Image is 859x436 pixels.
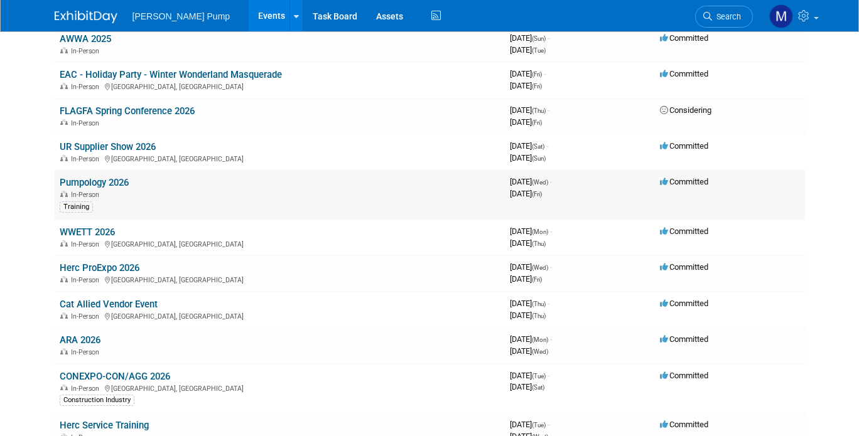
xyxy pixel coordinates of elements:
span: Considering [660,105,711,115]
span: In-Person [71,348,103,356]
span: Committed [660,141,708,151]
span: (Thu) [532,312,546,319]
div: [GEOGRAPHIC_DATA], [GEOGRAPHIC_DATA] [60,274,500,284]
span: [DATE] [510,274,542,284]
img: In-Person Event [60,385,68,391]
span: (Tue) [532,47,546,54]
span: (Tue) [532,373,546,380]
div: Training [60,201,93,213]
span: - [550,226,552,236]
span: In-Person [71,191,103,199]
span: (Sun) [532,35,546,42]
span: - [548,33,549,43]
a: UR Supplier Show 2026 [60,141,156,152]
span: Committed [660,420,708,429]
a: WWETT 2026 [60,226,115,238]
span: In-Person [71,47,103,55]
a: EAC - Holiday Party - Winter Wonderland Masquerade [60,69,282,80]
img: In-Person Event [60,155,68,161]
span: (Fri) [532,119,542,126]
span: Committed [660,33,708,43]
a: Herc ProExpo 2026 [60,262,139,274]
span: (Sat) [532,384,544,391]
span: (Fri) [532,71,542,78]
a: FLAGFA Spring Conference 2026 [60,105,195,117]
span: - [548,371,549,380]
span: Search [712,12,741,21]
div: [GEOGRAPHIC_DATA], [GEOGRAPHIC_DATA] [60,311,500,321]
span: (Thu) [532,107,546,114]
span: [DATE] [510,371,549,380]
span: (Fri) [532,83,542,90]
span: [DATE] [510,141,548,151]
span: [DATE] [510,69,546,78]
span: - [548,420,549,429]
span: [DATE] [510,311,546,320]
a: AWWA 2025 [60,33,111,45]
span: [PERSON_NAME] Pump [132,11,230,21]
div: [GEOGRAPHIC_DATA], [GEOGRAPHIC_DATA] [60,238,500,248]
span: (Wed) [532,348,548,355]
span: (Mon) [532,336,548,343]
a: ARA 2026 [60,334,100,346]
a: Pumpology 2026 [60,177,129,188]
span: In-Person [71,119,103,127]
span: (Mon) [532,228,548,235]
span: [DATE] [510,346,548,356]
span: [DATE] [510,33,549,43]
span: - [546,141,548,151]
span: (Fri) [532,276,542,283]
a: Herc Service Training [60,420,149,431]
div: [GEOGRAPHIC_DATA], [GEOGRAPHIC_DATA] [60,81,500,91]
a: Search [695,6,753,28]
span: [DATE] [510,299,549,308]
img: In-Person Event [60,83,68,89]
span: (Wed) [532,264,548,271]
span: In-Person [71,312,103,321]
span: [DATE] [510,334,552,344]
span: [DATE] [510,153,546,162]
img: In-Person Event [60,240,68,247]
a: CONEXPO-CON/AGG 2026 [60,371,170,382]
span: Committed [660,334,708,344]
img: In-Person Event [60,47,68,53]
span: Committed [660,262,708,272]
span: [DATE] [510,420,549,429]
span: [DATE] [510,81,542,90]
span: In-Person [71,83,103,91]
span: (Sat) [532,143,544,150]
span: [DATE] [510,117,542,127]
img: In-Person Event [60,312,68,319]
span: In-Person [71,276,103,284]
span: In-Person [71,240,103,248]
span: (Tue) [532,422,546,428]
span: [DATE] [510,177,552,186]
span: - [548,299,549,308]
span: (Thu) [532,300,546,307]
img: Mike Walters [769,4,793,28]
span: - [550,262,552,272]
span: Committed [660,177,708,186]
img: In-Person Event [60,276,68,282]
span: In-Person [71,155,103,163]
span: [DATE] [510,238,546,248]
span: [DATE] [510,45,546,55]
span: [DATE] [510,105,549,115]
span: (Sun) [532,155,546,162]
span: Committed [660,299,708,308]
span: - [544,69,546,78]
span: [DATE] [510,262,552,272]
span: In-Person [71,385,103,393]
img: ExhibitDay [55,11,117,23]
span: [DATE] [510,382,544,391]
span: (Thu) [532,240,546,247]
span: (Fri) [532,191,542,198]
a: Cat Allied Vendor Event [60,299,158,310]
img: In-Person Event [60,119,68,125]
span: Committed [660,371,708,380]
div: Construction Industry [60,395,134,406]
img: In-Person Event [60,191,68,197]
span: [DATE] [510,189,542,198]
img: In-Person Event [60,348,68,354]
span: Committed [660,69,708,78]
